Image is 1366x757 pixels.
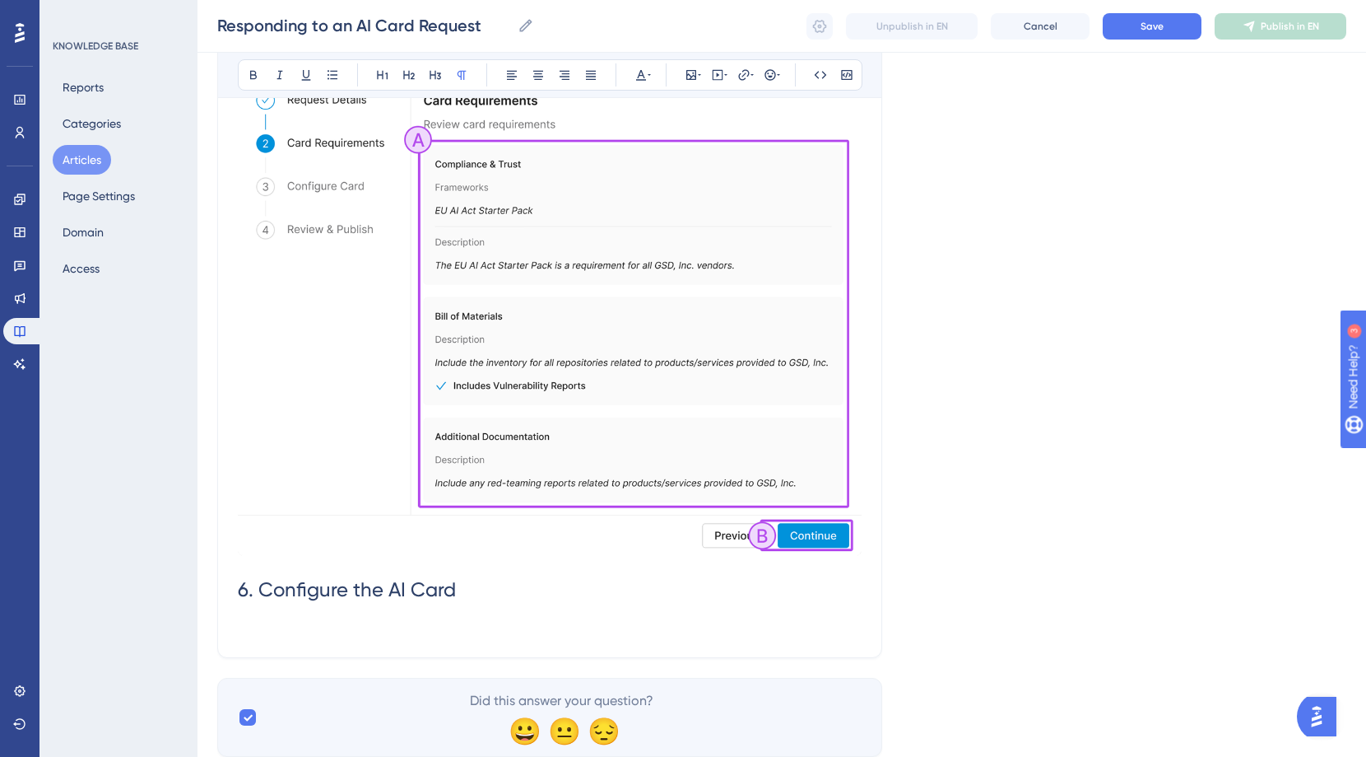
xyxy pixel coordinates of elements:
[217,14,511,37] input: Article Name
[39,4,103,24] span: Need Help?
[53,254,109,283] button: Access
[1024,20,1057,33] span: Cancel
[53,72,114,102] button: Reports
[509,717,535,744] div: 😀
[114,8,119,21] div: 3
[470,691,653,711] span: Did this answer your question?
[53,217,114,247] button: Domain
[53,109,131,138] button: Categories
[1141,20,1164,33] span: Save
[991,13,1090,40] button: Cancel
[588,717,614,744] div: 😔
[548,717,574,744] div: 😐
[1297,692,1346,741] iframe: UserGuiding AI Assistant Launcher
[846,13,978,40] button: Unpublish in EN
[238,578,456,601] span: 6. Configure the AI Card
[53,145,111,175] button: Articles
[1215,13,1346,40] button: Publish in EN
[53,181,145,211] button: Page Settings
[1103,13,1201,40] button: Save
[1261,20,1319,33] span: Publish in EN
[876,20,948,33] span: Unpublish in EN
[53,40,138,53] div: KNOWLEDGE BASE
